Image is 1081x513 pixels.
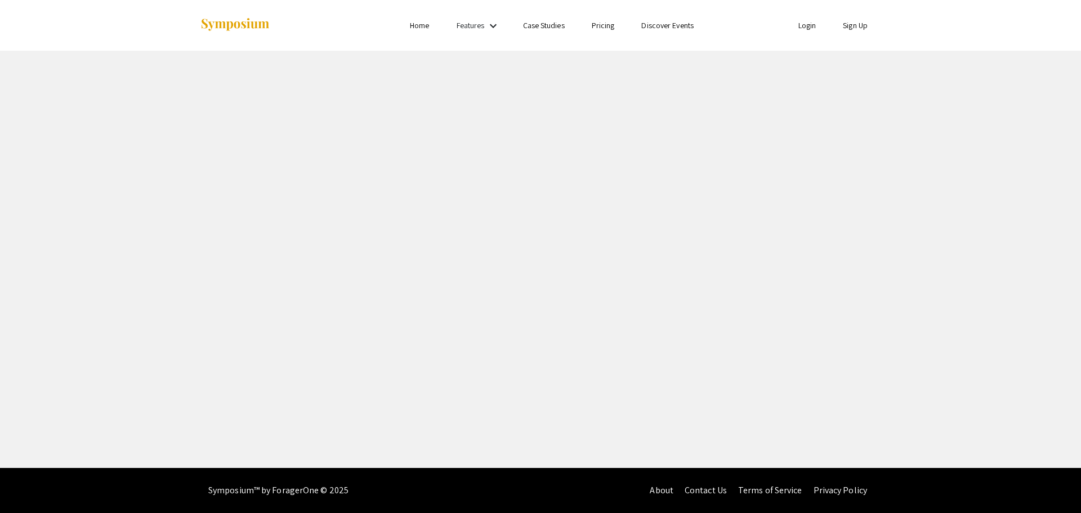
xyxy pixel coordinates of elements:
a: Home [410,20,429,30]
mat-icon: Expand Features list [486,19,500,33]
a: Features [457,20,485,30]
a: Login [798,20,816,30]
a: Privacy Policy [814,484,867,496]
a: Pricing [592,20,615,30]
div: Symposium™ by ForagerOne © 2025 [208,468,349,513]
a: Contact Us [685,484,727,496]
a: Discover Events [641,20,694,30]
a: Terms of Service [738,484,802,496]
img: Symposium by ForagerOne [200,17,270,33]
a: Case Studies [523,20,565,30]
a: Sign Up [843,20,868,30]
a: About [650,484,673,496]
